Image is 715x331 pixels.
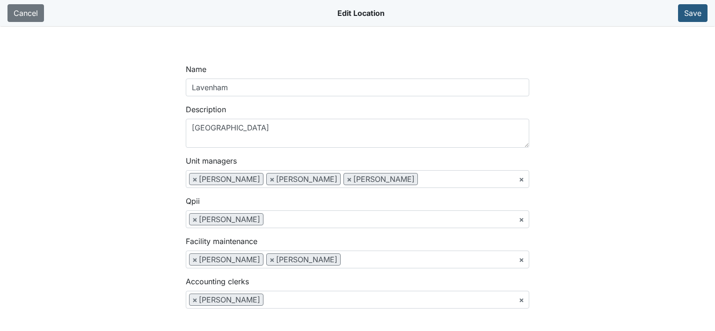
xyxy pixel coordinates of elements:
button: Save [678,4,708,22]
li: Urshell Strayhorn [189,173,263,185]
span: × [192,294,197,305]
span: × [270,254,275,265]
label: Name [186,64,206,75]
span: × [192,173,197,185]
textarea: [GEOGRAPHIC_DATA] [186,119,529,148]
li: Christy Weathers [343,173,418,185]
label: Unit managers [186,155,237,166]
span: Remove all items [519,173,524,185]
li: Shaneka Powell [189,294,263,306]
li: William Montague [266,173,341,185]
span: × [192,254,197,265]
span: Remove all items [519,254,524,265]
span: Remove all items [519,294,524,305]
label: Description [186,104,226,115]
label: Facility maintenance [186,236,257,247]
label: Accounting clerks [186,276,249,287]
li: Zach Smith [189,253,263,266]
a: Cancel [7,4,44,22]
label: Qpii [186,195,200,207]
li: George Walton [266,253,341,266]
span: × [270,173,275,185]
span: Remove all items [519,214,524,225]
li: Tonya Battle [189,213,263,225]
div: Edit Location [337,4,385,22]
span: × [192,214,197,225]
span: × [347,173,352,185]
